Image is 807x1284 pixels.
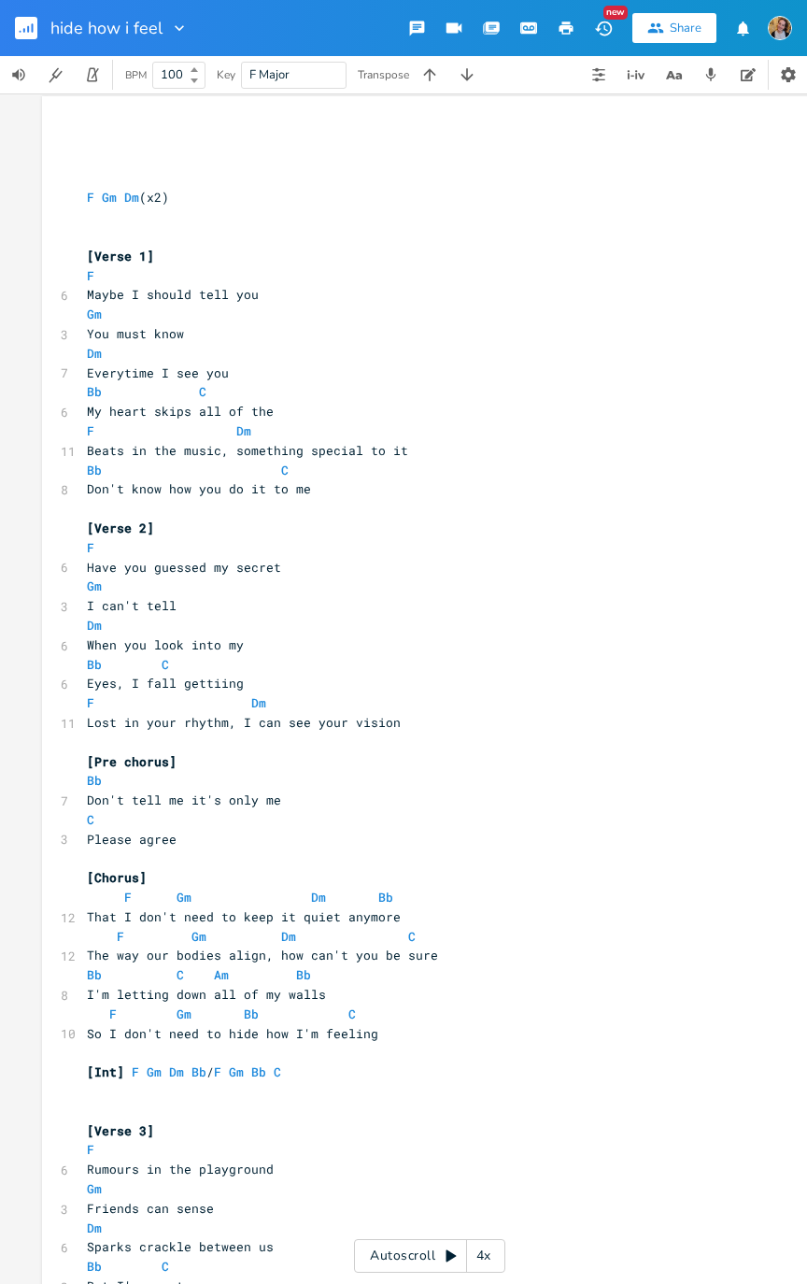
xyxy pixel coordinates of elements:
span: Bb [191,1063,206,1080]
span: Rumours in the playground [87,1161,274,1177]
span: You must know [87,325,184,342]
span: F [109,1006,117,1022]
img: Kirsty Knell [768,16,792,40]
span: Bb [87,462,102,478]
div: Key [217,69,235,80]
span: Gm [147,1063,162,1080]
span: [Verse 1] [87,248,154,264]
span: C [274,1063,281,1080]
span: Bb [87,383,102,400]
span: F [214,1063,221,1080]
span: hide how i feel [50,20,163,36]
div: New [603,6,628,20]
span: F [87,694,94,711]
span: [Verse 3] [87,1122,154,1139]
span: C [162,656,169,673]
span: Gm [191,928,206,945]
button: New [585,11,622,45]
span: F [87,1141,94,1158]
span: I'm letting down all of my walls [87,986,326,1003]
span: Lost in your rhythm, I can see your vision [87,714,401,731]
span: Dm [251,694,266,711]
span: When you look into my [87,636,244,653]
span: C [408,928,416,945]
div: Share [670,20,701,36]
span: [Int] [87,1063,124,1080]
span: Dm [87,617,102,634]
span: Bb [378,889,393,906]
span: [Pre chorus] [87,753,177,770]
span: C [199,383,206,400]
span: Eyes, I fall gettiing [87,675,244,692]
span: Dm [124,189,139,206]
span: Gm [177,889,191,906]
span: F Major [249,66,290,83]
span: Beats in the music, something special to it [87,442,408,459]
span: Gm [229,1063,244,1080]
span: Friends can sense [87,1200,214,1217]
span: Don't know how you do it to me [87,480,311,497]
span: So I don't need to hide how I'm feeling [87,1025,378,1042]
div: Transpose [358,69,409,80]
span: F [87,189,94,206]
span: Dm [169,1063,184,1080]
span: F [87,422,94,439]
span: Am [214,966,229,983]
span: That I don't need to keep it quiet anymore [87,908,401,925]
span: F [132,1063,139,1080]
span: Dm [87,345,102,362]
span: Bb [296,966,311,983]
span: F [87,267,94,284]
span: Gm [87,578,102,594]
span: Gm [87,1180,102,1197]
div: 4x [467,1239,501,1273]
span: Don't tell me it's only me [87,792,281,808]
span: Gm [177,1006,191,1022]
span: Bb [244,1006,259,1022]
span: My heart skips all of the [87,403,274,420]
span: Maybe I should tell you [87,286,259,303]
span: Bb [87,772,102,789]
span: I can't tell [87,597,177,614]
span: C [281,462,289,478]
span: F [117,928,124,945]
span: Dm [281,928,296,945]
span: C [348,1006,356,1022]
span: Sparks crackle between us [87,1238,274,1255]
span: Gm [102,189,117,206]
span: Bb [87,656,102,673]
span: / [87,1063,281,1080]
span: Everytime I see you [87,364,229,381]
span: Gm [87,306,102,322]
button: Share [632,13,716,43]
span: F [124,889,132,906]
span: Have you guessed my secret [87,559,281,576]
div: Autoscroll [354,1239,505,1273]
span: C [162,1258,169,1275]
span: Bb [87,1258,102,1275]
span: [Chorus] [87,869,147,886]
span: Please agree [87,831,177,848]
span: Bb [87,966,102,983]
span: Dm [236,422,251,439]
span: Dm [311,889,326,906]
div: BPM [125,70,147,80]
span: C [177,966,184,983]
span: F [87,539,94,556]
span: Dm [87,1220,102,1236]
span: [Verse 2] [87,520,154,536]
span: C [87,811,94,828]
span: (x2) [87,189,169,206]
span: Bb [251,1063,266,1080]
span: The way our bodies align, how can't you be sure [87,947,438,963]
